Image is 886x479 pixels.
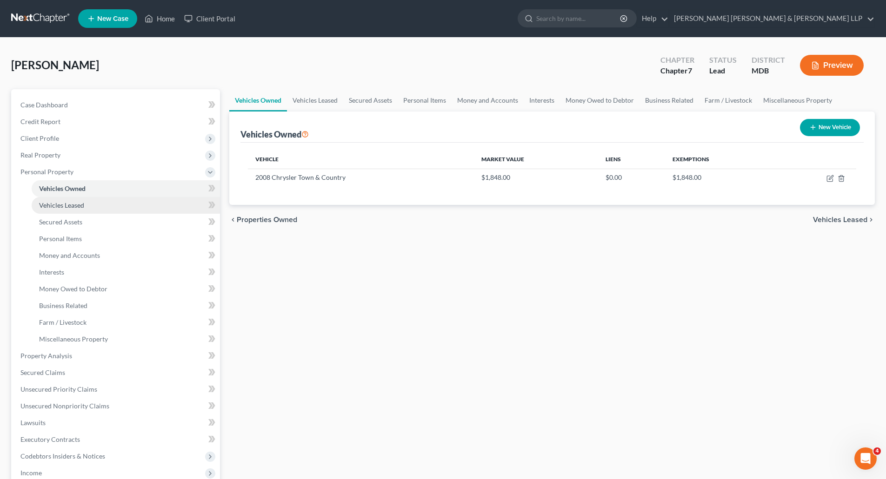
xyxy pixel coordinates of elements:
[39,251,100,259] span: Money and Accounts
[32,331,220,348] a: Miscellaneous Property
[560,89,640,112] a: Money Owed to Debtor
[248,150,474,169] th: Vehicle
[237,216,297,223] span: Properties Owned
[20,419,46,427] span: Lawsuits
[536,10,621,27] input: Search by name...
[39,335,108,343] span: Miscellaneous Property
[39,318,87,326] span: Farm / Livestock
[854,447,877,470] iframe: Intercom live chat
[97,15,128,22] span: New Case
[709,55,737,66] div: Status
[640,89,699,112] a: Business Related
[32,214,220,230] a: Secured Assets
[813,216,875,223] button: Vehicles Leased chevron_right
[13,97,220,113] a: Case Dashboard
[240,129,309,140] div: Vehicles Owned
[800,119,860,136] button: New Vehicle
[20,151,60,159] span: Real Property
[248,169,474,186] td: 2008 Chrysler Town & Country
[752,55,785,66] div: District
[140,10,180,27] a: Home
[669,10,874,27] a: [PERSON_NAME] [PERSON_NAME] & [PERSON_NAME] LLP
[20,385,97,393] span: Unsecured Priority Claims
[229,216,297,223] button: chevron_left Properties Owned
[287,89,343,112] a: Vehicles Leased
[452,89,524,112] a: Money and Accounts
[20,352,72,360] span: Property Analysis
[32,197,220,214] a: Vehicles Leased
[32,180,220,197] a: Vehicles Owned
[32,314,220,331] a: Farm / Livestock
[709,66,737,76] div: Lead
[873,447,881,455] span: 4
[32,281,220,297] a: Money Owed to Debtor
[32,297,220,314] a: Business Related
[474,169,598,186] td: $1,848.00
[39,302,87,309] span: Business Related
[39,285,107,293] span: Money Owed to Debtor
[20,368,65,376] span: Secured Claims
[20,134,59,142] span: Client Profile
[637,10,668,27] a: Help
[20,402,109,410] span: Unsecured Nonpriority Claims
[13,381,220,398] a: Unsecured Priority Claims
[20,101,68,109] span: Case Dashboard
[20,469,42,477] span: Income
[39,235,82,243] span: Personal Items
[598,150,665,169] th: Liens
[229,89,287,112] a: Vehicles Owned
[229,216,237,223] i: chevron_left
[813,216,867,223] span: Vehicles Leased
[13,398,220,414] a: Unsecured Nonpriority Claims
[39,201,84,209] span: Vehicles Leased
[13,414,220,431] a: Lawsuits
[343,89,398,112] a: Secured Assets
[20,168,73,176] span: Personal Property
[660,55,694,66] div: Chapter
[11,58,99,72] span: [PERSON_NAME]
[32,264,220,281] a: Interests
[13,364,220,381] a: Secured Claims
[699,89,758,112] a: Farm / Livestock
[39,268,64,276] span: Interests
[398,89,452,112] a: Personal Items
[752,66,785,76] div: MDB
[20,435,80,443] span: Executory Contracts
[180,10,240,27] a: Client Portal
[758,89,838,112] a: Miscellaneous Property
[13,431,220,448] a: Executory Contracts
[32,230,220,247] a: Personal Items
[800,55,864,76] button: Preview
[13,348,220,364] a: Property Analysis
[13,113,220,130] a: Credit Report
[598,169,665,186] td: $0.00
[32,247,220,264] a: Money and Accounts
[39,218,82,226] span: Secured Assets
[688,66,692,75] span: 7
[474,150,598,169] th: Market Value
[20,118,60,125] span: Credit Report
[867,216,875,223] i: chevron_right
[660,66,694,76] div: Chapter
[39,184,86,192] span: Vehicles Owned
[665,150,776,169] th: Exemptions
[665,169,776,186] td: $1,848.00
[524,89,560,112] a: Interests
[20,452,105,460] span: Codebtors Insiders & Notices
